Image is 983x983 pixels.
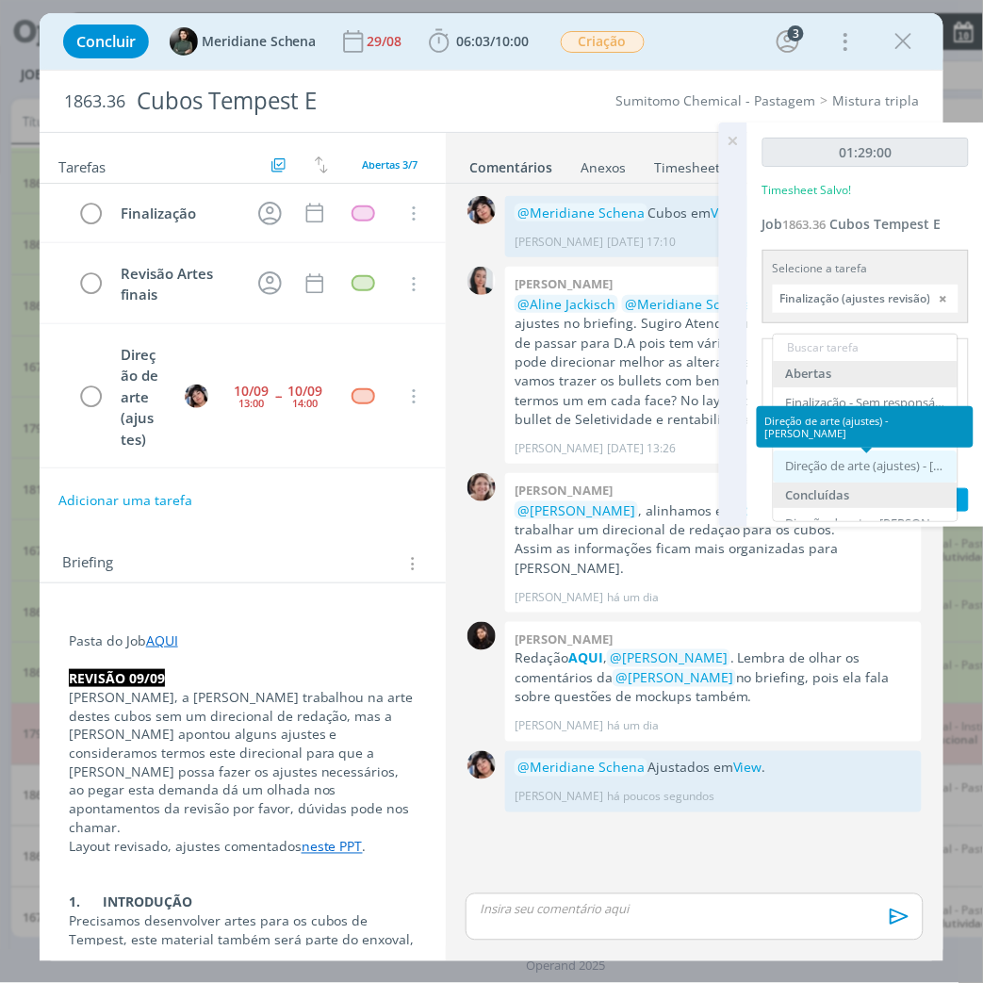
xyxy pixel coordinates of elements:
[467,751,496,779] img: E
[287,385,322,398] div: 10/09
[515,539,912,578] p: Assim as informações ficam mais organizadas para [PERSON_NAME].
[517,204,645,221] span: @Meridiane Schena
[607,789,714,806] span: há poucos segundos
[64,91,125,112] span: 1863.36
[774,361,958,387] div: Abertas
[57,483,193,517] button: Adicionar uma tarefa
[467,473,496,501] img: A
[774,335,958,361] input: Buscar tarefa
[757,406,974,448] div: Direção de arte (ajustes) - [PERSON_NAME]
[76,34,136,49] span: Concluir
[733,759,762,777] a: View
[368,35,406,48] div: 29/08
[467,267,496,295] img: C
[69,669,165,687] strong: REVISÃO 09/09
[315,156,328,173] img: arrow-down-up.svg
[515,440,603,457] p: [PERSON_NAME]
[517,501,635,519] span: @[PERSON_NAME]
[607,234,676,251] span: [DATE] 17:10
[182,382,210,410] button: E
[146,631,178,649] a: AQUI
[424,26,534,57] button: 06:03/10:00
[773,26,803,57] button: 3
[496,32,530,50] span: 10:00
[783,216,827,233] span: 1863.36
[63,25,149,58] button: Concluir
[129,78,555,124] div: Cubos Tempest E
[515,649,912,707] p: Redação , . Lembra de olhar os comentários da no briefing, pois ela fala sobre questões de mockup...
[515,501,912,540] p: , alinhamos eu e , de trabalhar um direcional de redação para os cubos.
[581,158,626,177] div: Anexos
[515,482,613,499] b: [PERSON_NAME]
[788,25,804,41] div: 3
[275,389,281,402] span: --
[711,204,740,221] a: View
[610,649,728,667] span: @[PERSON_NAME]
[467,622,496,650] img: L
[517,759,645,777] span: @Meridiane Schena
[515,204,912,222] p: Cubos em .
[113,262,241,306] div: Revisão Artes finais
[515,589,603,606] p: [PERSON_NAME]
[830,215,942,233] span: Cubos Tempest E
[773,260,958,277] div: Selecione a tarefa
[607,440,676,457] span: [DATE] 13:26
[515,759,912,778] p: Ajustados em .
[467,196,496,224] img: E
[832,91,919,109] a: Mistura tripla
[69,893,192,911] strong: 1. INTRODUÇÃO
[517,295,615,313] span: @Aline Jackisch
[62,551,113,576] span: Briefing
[762,182,852,199] p: Timesheet Salvo!
[457,32,491,50] span: 06:03
[615,91,815,109] a: Sumitomo Chemical - Pastagem
[302,838,363,856] a: neste PPT
[515,234,603,251] p: [PERSON_NAME]
[40,13,944,961] div: dialog
[202,35,317,48] span: Meridiane Schena
[69,838,418,857] p: Layout revisado, ajustes comentados .
[69,688,418,838] p: [PERSON_NAME], a [PERSON_NAME] trabalhou na arte destes cubos sem um direcional de redação, mas a...
[234,385,269,398] div: 10/09
[560,30,646,54] button: Criação
[615,669,733,687] span: @[PERSON_NAME]
[170,27,317,56] button: MMeridiane Schena
[653,150,721,177] a: Timesheet
[607,589,659,606] span: há um dia
[170,27,198,56] img: M
[515,631,613,647] b: [PERSON_NAME]
[774,483,958,509] div: Concluídas
[786,516,949,532] div: Direção de arte - [PERSON_NAME]
[69,631,418,650] p: Pasta do Job
[238,398,264,408] div: 13:00
[568,649,603,667] a: AQUI
[762,215,942,233] a: Job1863.36Cubos Tempest E
[515,295,912,430] p: revisão do layout feita, ajustes no briefing. Sugiro Atendimento dar uma olhada antes de passar p...
[468,150,553,177] a: Comentários
[786,396,949,411] div: Finalização - Sem responsável
[625,295,752,313] span: @Meridiane Schena
[58,154,106,176] span: Tarefas
[515,789,603,806] p: [PERSON_NAME]
[362,157,418,172] span: Abertas 3/7
[491,32,496,50] span: /
[292,398,318,408] div: 14:00
[113,202,241,225] div: Finalização
[515,718,603,735] p: [PERSON_NAME]
[185,385,208,408] img: E
[113,343,168,451] div: Direção de arte (ajustes)
[607,718,659,735] span: há um dia
[561,31,645,53] span: Criação
[515,275,613,292] b: [PERSON_NAME]
[786,459,949,474] div: Direção de arte (ajustes) - [PERSON_NAME]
